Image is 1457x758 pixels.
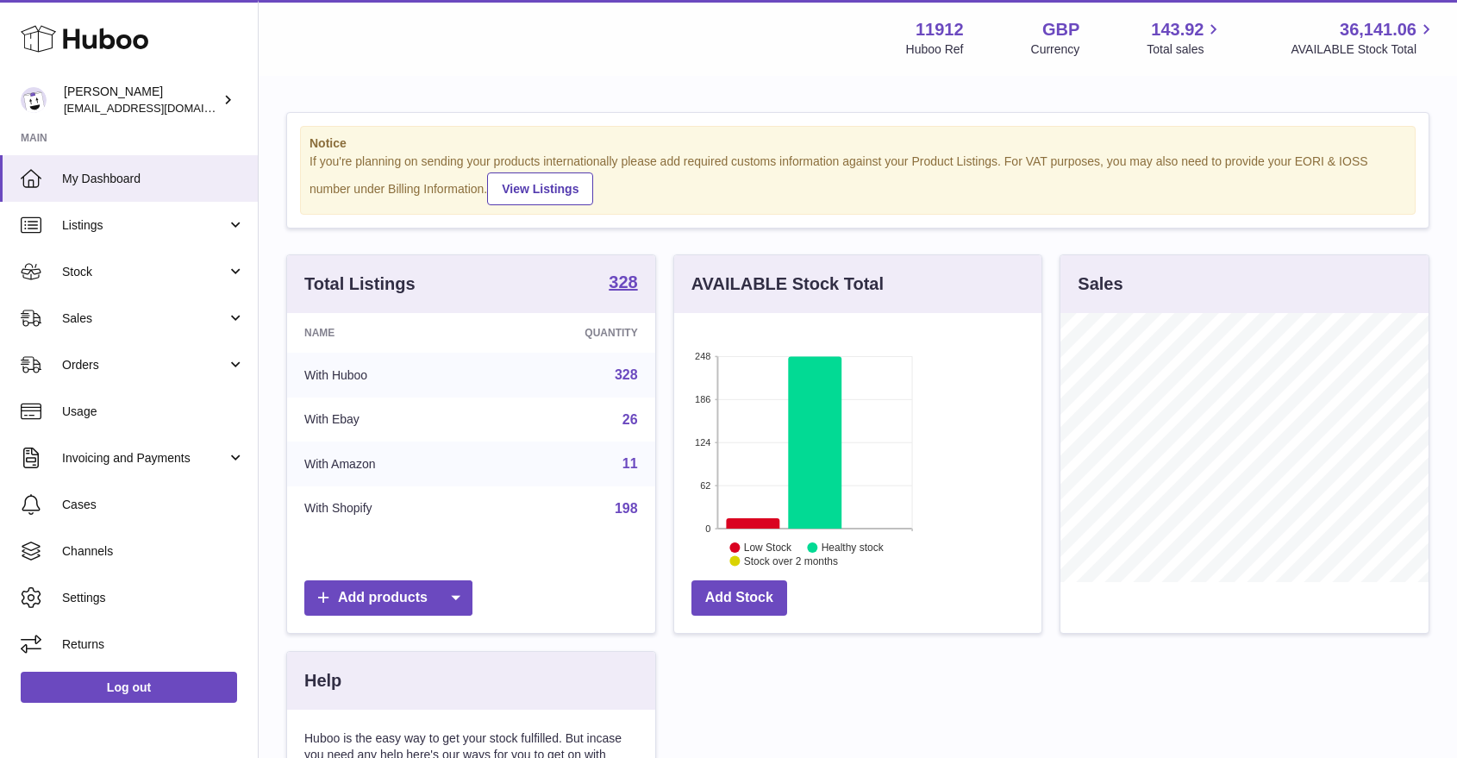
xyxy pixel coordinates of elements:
[62,310,227,327] span: Sales
[304,669,341,692] h3: Help
[700,480,710,491] text: 62
[287,442,488,486] td: With Amazon
[695,351,710,361] text: 248
[691,273,884,296] h3: AVAILABLE Stock Total
[906,41,964,58] div: Huboo Ref
[609,273,637,291] strong: 328
[1340,18,1416,41] span: 36,141.06
[21,87,47,113] img: info@carbonmyride.com
[62,543,245,560] span: Channels
[695,394,710,404] text: 186
[691,580,787,616] a: Add Stock
[1042,18,1079,41] strong: GBP
[62,497,245,513] span: Cases
[21,672,237,703] a: Log out
[487,172,593,205] a: View Listings
[62,171,245,187] span: My Dashboard
[1291,18,1436,58] a: 36,141.06 AVAILABLE Stock Total
[822,542,885,554] text: Healthy stock
[1151,18,1204,41] span: 143.92
[615,367,638,382] a: 328
[64,101,253,115] span: [EMAIL_ADDRESS][DOMAIN_NAME]
[62,357,227,373] span: Orders
[622,456,638,471] a: 11
[609,273,637,294] a: 328
[310,135,1406,152] strong: Notice
[62,264,227,280] span: Stock
[62,217,227,234] span: Listings
[64,84,219,116] div: [PERSON_NAME]
[1147,41,1223,58] span: Total sales
[1291,41,1436,58] span: AVAILABLE Stock Total
[287,353,488,398] td: With Huboo
[62,450,227,467] span: Invoicing and Payments
[1031,41,1080,58] div: Currency
[62,404,245,420] span: Usage
[287,486,488,531] td: With Shopify
[622,412,638,427] a: 26
[615,501,638,516] a: 198
[287,313,488,353] th: Name
[1147,18,1223,58] a: 143.92 Total sales
[304,580,472,616] a: Add products
[304,273,416,296] h3: Total Listings
[287,398,488,442] td: With Ebay
[62,636,245,653] span: Returns
[705,523,710,534] text: 0
[1078,273,1122,296] h3: Sales
[744,542,792,554] text: Low Stock
[488,313,654,353] th: Quantity
[916,18,964,41] strong: 11912
[744,555,838,567] text: Stock over 2 months
[62,590,245,606] span: Settings
[310,153,1406,205] div: If you're planning on sending your products internationally please add required customs informati...
[695,437,710,448] text: 124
